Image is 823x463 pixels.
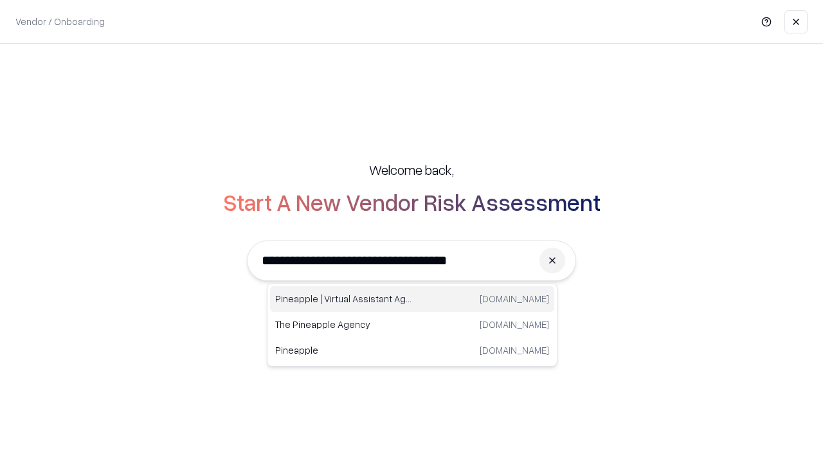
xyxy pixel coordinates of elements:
[223,189,601,215] h2: Start A New Vendor Risk Assessment
[480,292,549,305] p: [DOMAIN_NAME]
[267,283,557,367] div: Suggestions
[275,292,412,305] p: Pineapple | Virtual Assistant Agency
[480,318,549,331] p: [DOMAIN_NAME]
[275,343,412,357] p: Pineapple
[480,343,549,357] p: [DOMAIN_NAME]
[275,318,412,331] p: The Pineapple Agency
[369,161,454,179] h5: Welcome back,
[15,15,105,28] p: Vendor / Onboarding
